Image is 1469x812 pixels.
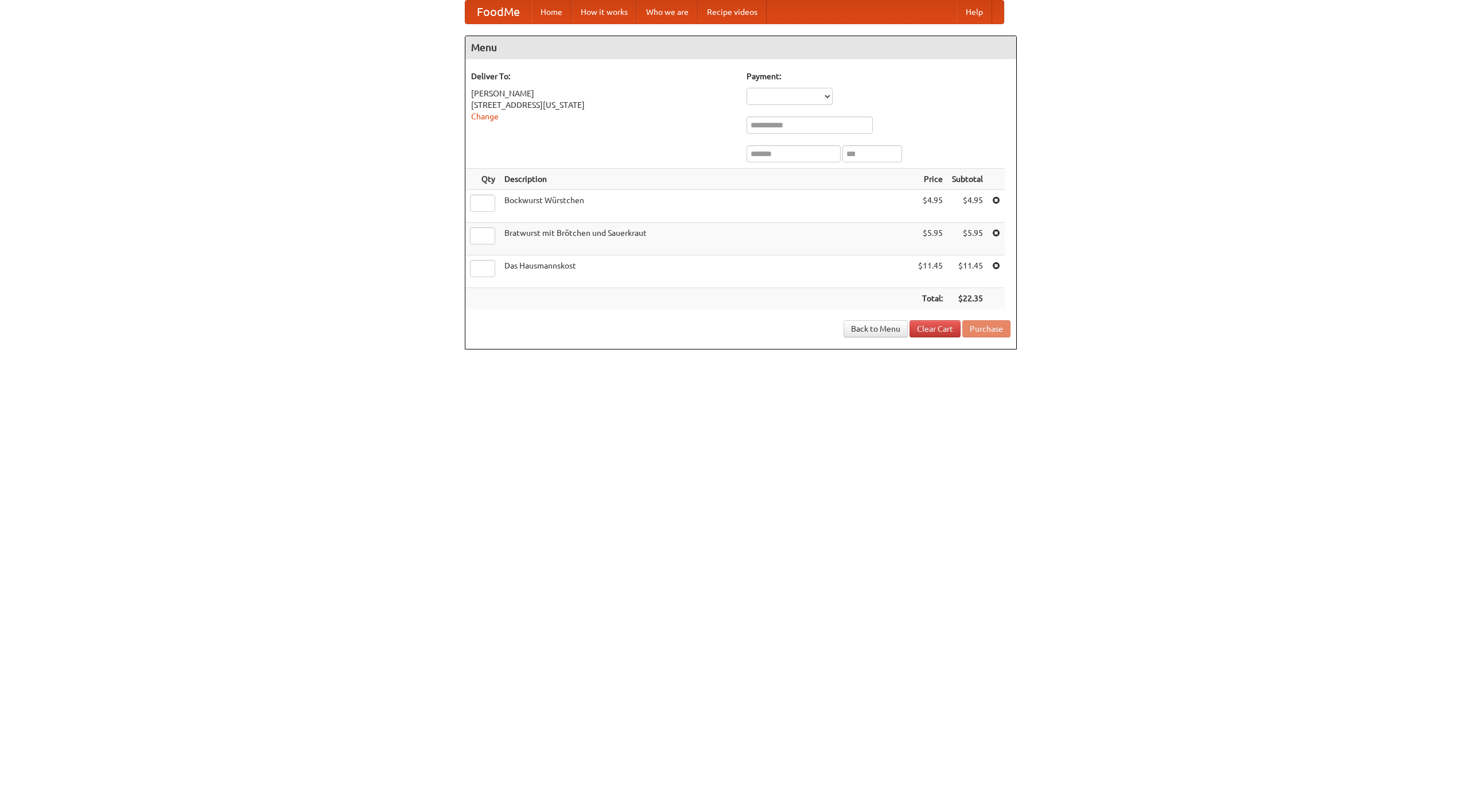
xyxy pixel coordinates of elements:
[914,288,947,309] th: Total:
[914,223,947,255] td: $5.95
[914,255,947,288] td: $11.45
[465,36,1016,59] h4: Menu
[572,1,637,24] a: How it works
[698,1,767,24] a: Recipe videos
[531,1,572,24] a: Home
[500,190,914,223] td: Bockwurst Würstchen
[471,71,735,82] h5: Deliver To:
[465,1,531,24] a: FoodMe
[844,320,908,337] a: Back to Menu
[947,255,988,288] td: $11.45
[471,99,735,111] div: [STREET_ADDRESS][US_STATE]
[471,88,735,99] div: [PERSON_NAME]
[747,71,1011,82] h5: Payment:
[914,190,947,223] td: $4.95
[957,1,992,24] a: Help
[500,255,914,288] td: Das Hausmannskost
[910,320,961,337] a: Clear Cart
[947,169,988,190] th: Subtotal
[465,169,500,190] th: Qty
[500,223,914,255] td: Bratwurst mit Brötchen und Sauerkraut
[947,288,988,309] th: $22.35
[471,112,499,121] a: Change
[914,169,947,190] th: Price
[947,223,988,255] td: $5.95
[637,1,698,24] a: Who we are
[947,190,988,223] td: $4.95
[962,320,1011,337] button: Purchase
[500,169,914,190] th: Description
